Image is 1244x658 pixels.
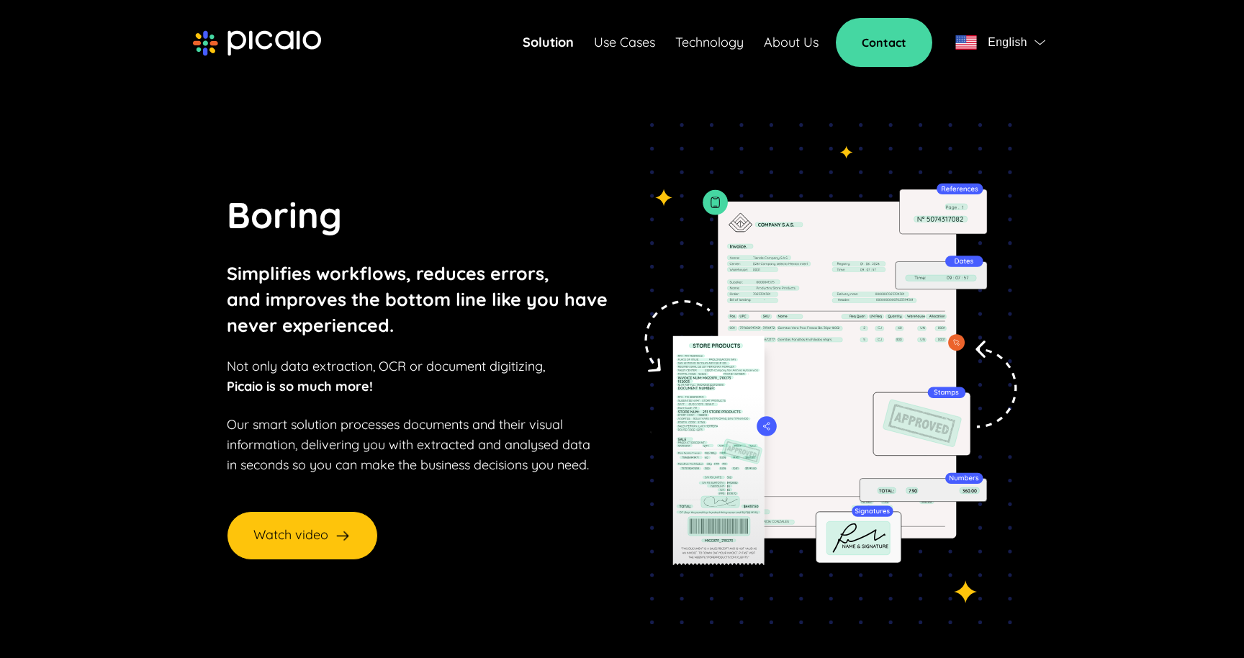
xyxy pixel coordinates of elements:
a: Contact [836,18,932,67]
p: Simplifies workflows, reduces errors, and improves the bottom line like you have never experienced. [227,261,608,338]
span: Boring [227,192,342,238]
a: Solution [523,32,574,53]
img: flag [955,35,977,50]
a: Use Cases [594,32,655,53]
button: Watch video [227,511,378,560]
button: flagEnglishflag [950,28,1051,57]
img: arrow-right [334,527,351,544]
span: Not only data extraction, OCR or document digitizing, [227,358,545,374]
p: Our smart solution processes documents and their visual information, delivering you with extracte... [227,415,590,475]
img: tedioso-img [630,123,1017,624]
a: Technology [675,32,744,53]
span: English [988,32,1027,53]
img: flag [1035,40,1045,45]
a: About Us [764,32,819,53]
img: picaio-logo [193,30,321,56]
strong: Picaio is so much more! [227,378,373,395]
